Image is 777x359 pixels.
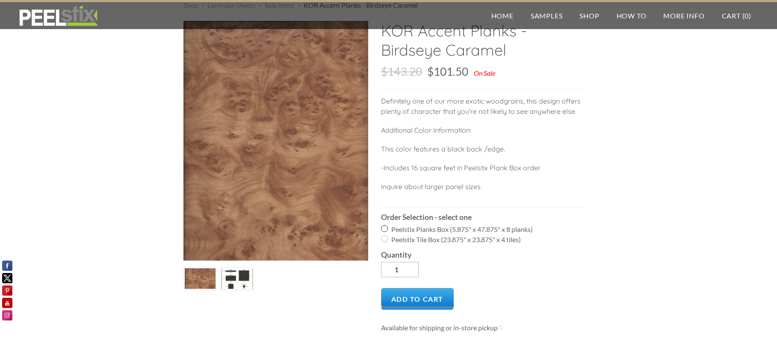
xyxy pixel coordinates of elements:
span: $143.20 [381,65,422,78]
b: Order Selection - select one [381,213,472,222]
b: Quantity [381,250,411,259]
input: Peelstix Planks Box (5.875" x 47.875" x 8 planks) [381,225,388,232]
a: Shop [571,2,608,29]
img: REFACE SUPPLIES [17,5,100,27]
h2: KOR Accent Planks - Birdseye Caramel [381,21,586,66]
a: Samples [522,2,571,29]
input: Peelstix Tile Box (23.875" x 23.875" x 4 tiles) [381,235,388,242]
a: Add to Cart [381,288,454,310]
span: Peelstix Tile Box (23.875" x 23.875" x 4 tiles) [391,235,521,243]
p: Additional Color Information: [381,125,586,144]
a: Cart (0) [713,2,760,29]
span: Peelstix Planks Box (5.875" x 47.875" x 8 planks) [391,225,533,233]
span: Available for shipping or in-store pickup [381,323,498,332]
p: Definitely one of our more exotic woodgrains, this design offers plenty of character that you're ... [381,96,586,125]
a: How To [608,2,655,29]
a: Home [483,2,522,29]
img: s832171791223022656_p738_i1_w160.jpeg [222,266,253,292]
p: Inquire about larger panel sizes. [381,181,586,200]
span: $101.50 [427,65,468,78]
a: More Info [655,2,713,29]
p: ​This color features a black back /edge. [381,144,586,163]
div: On Sale [474,69,495,77]
span: 0 [745,12,749,20]
p: -Includes 16 square feet in Peelstix Plank Box order [381,163,586,181]
img: s832171791223022656_p738_i5_w160.jpeg [185,258,216,299]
